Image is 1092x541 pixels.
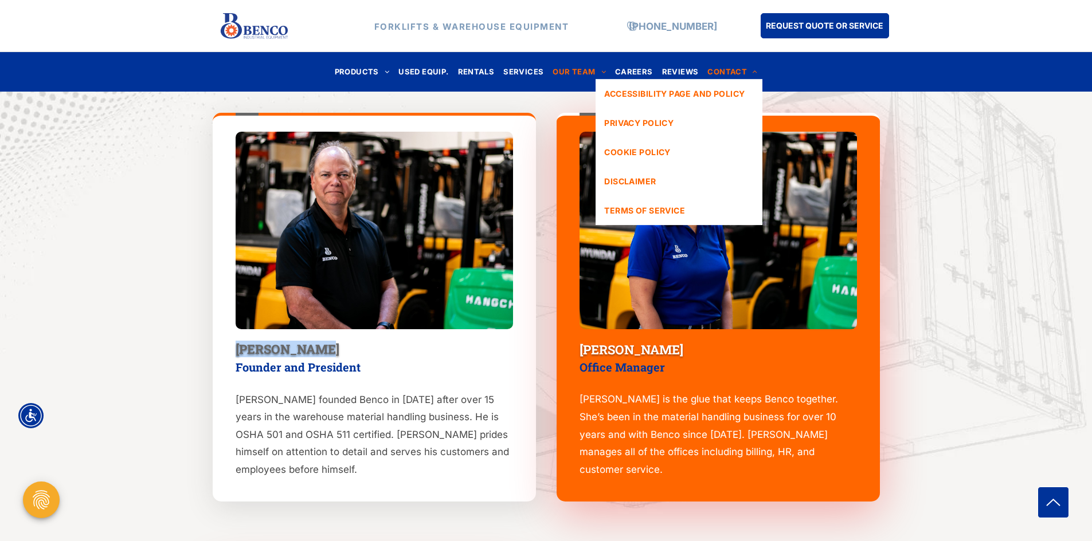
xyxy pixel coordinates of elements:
[580,132,857,330] img: bencoindustrial
[629,20,717,31] a: [PHONE_NUMBER]
[580,393,838,475] span: [PERSON_NAME] is the glue that keeps Benco together. She’s been in the material handling business...
[580,360,665,374] span: Office Manager
[604,117,674,129] span: PRIVACY POLICY
[596,108,762,137] a: PRIVACY POLICY
[499,64,548,80] a: SERVICES
[604,146,670,158] span: COOKIE POLICY
[236,360,361,374] span: Founder and President
[548,64,610,80] a: OUR TEAM
[236,132,513,330] img: bencoindustrial
[330,64,394,80] a: PRODUCTS
[453,64,499,80] a: RENTALS
[761,13,889,38] a: REQUEST QUOTE OR SERVICE
[604,204,685,216] span: TERMS OF SERVICE
[236,394,509,475] span: [PERSON_NAME] founded Benco in [DATE] after over 15 years in the warehouse material handling busi...
[18,403,44,428] div: Accessibility Menu
[596,79,762,108] a: ACCESSIBILITY PAGE AND POLICY
[604,175,656,187] span: DISCLAIMER
[657,64,703,80] a: REVIEWS
[596,196,762,225] a: TERMS OF SERVICE
[610,64,657,80] a: CAREERS
[703,64,762,80] a: CONTACT
[596,167,762,196] a: DISCLAIMER
[596,137,762,167] a: COOKIE POLICY
[394,64,453,80] a: USED EQUIP.
[236,341,339,357] span: [PERSON_NAME]
[374,21,569,31] strong: FORKLIFTS & WAREHOUSE EQUIPMENT
[707,64,757,80] span: CONTACT
[604,88,745,100] span: ACCESSIBILITY PAGE AND POLICY
[580,341,683,358] span: [PERSON_NAME]
[766,15,883,36] span: REQUEST QUOTE OR SERVICE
